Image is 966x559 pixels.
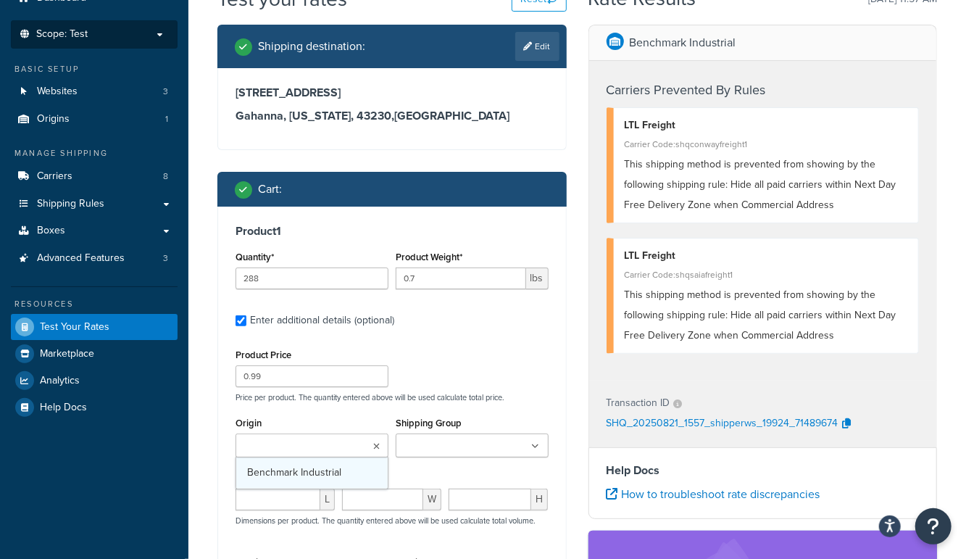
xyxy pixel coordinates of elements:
input: 0.00 [396,268,526,289]
span: Help Docs [40,402,87,414]
h4: Carriers Prevented By Rules [607,80,920,100]
p: Dimensions per product. The quantity entered above will be used calculate total volume. [232,515,536,526]
li: Advanced Features [11,245,178,272]
span: 8 [163,170,168,183]
span: 1 [165,113,168,125]
div: Resources [11,298,178,310]
a: Benchmark Industrial [236,457,388,489]
a: Help Docs [11,394,178,421]
span: This shipping method is prevented from showing by the following shipping rule: Hide all paid carr... [625,287,896,343]
span: 3 [163,252,168,265]
li: Carriers [11,163,178,190]
a: How to troubleshoot rate discrepancies [607,486,820,502]
li: Websites [11,78,178,105]
a: Carriers8 [11,163,178,190]
p: Benchmark Industrial [630,33,736,53]
label: Origin [236,418,262,428]
span: 3 [163,86,168,98]
li: Origins [11,106,178,133]
a: Test Your Rates [11,314,178,340]
label: Product Weight* [396,252,462,262]
h3: Gahanna, [US_STATE], 43230 , [GEOGRAPHIC_DATA] [236,109,549,123]
h2: Cart : [258,183,282,196]
div: Carrier Code: shqconwayfreight1 [625,134,908,154]
a: Origins1 [11,106,178,133]
span: Websites [37,86,78,98]
span: H [531,489,548,510]
p: Transaction ID [607,393,670,413]
label: Quantity* [236,252,274,262]
span: Test Your Rates [40,321,109,334]
h3: Product 1 [236,224,549,239]
span: W [423,489,441,510]
a: Advanced Features3 [11,245,178,272]
h3: [STREET_ADDRESS] [236,86,549,100]
span: This shipping method is prevented from showing by the following shipping rule: Hide all paid carr... [625,157,896,212]
div: Manage Shipping [11,147,178,160]
div: LTL Freight [625,246,908,266]
span: Analytics [40,375,80,387]
a: Boxes [11,218,178,244]
div: Carrier Code: shqsaiafreight1 [625,265,908,285]
span: L [320,489,335,510]
div: LTL Freight [625,115,908,136]
h2: Shipping destination : [258,40,365,53]
span: Advanced Features [37,252,125,265]
label: Shipping Group [396,418,462,428]
span: Carriers [37,170,72,183]
button: Open Resource Center [915,508,952,544]
input: Enter additional details (optional) [236,315,246,326]
span: Scope: Test [36,28,88,41]
a: Marketplace [11,341,178,367]
a: Shipping Rules [11,191,178,218]
span: lbs [526,268,549,289]
p: Price per product. The quantity entered above will be used calculate total price. [232,392,552,402]
span: Benchmark Industrial [247,465,341,480]
a: Analytics [11,368,178,394]
div: Enter additional details (optional) [250,310,394,331]
span: Origins [37,113,70,125]
div: Basic Setup [11,63,178,75]
label: Product Price [236,349,291,360]
input: 0.0 [236,268,388,289]
span: Boxes [37,225,65,237]
h4: Help Docs [607,462,920,479]
a: Websites3 [11,78,178,105]
p: SHQ_20250821_1557_shipperws_19924_71489674 [607,413,838,435]
span: Shipping Rules [37,198,104,210]
span: Marketplace [40,348,94,360]
a: Edit [515,32,559,61]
